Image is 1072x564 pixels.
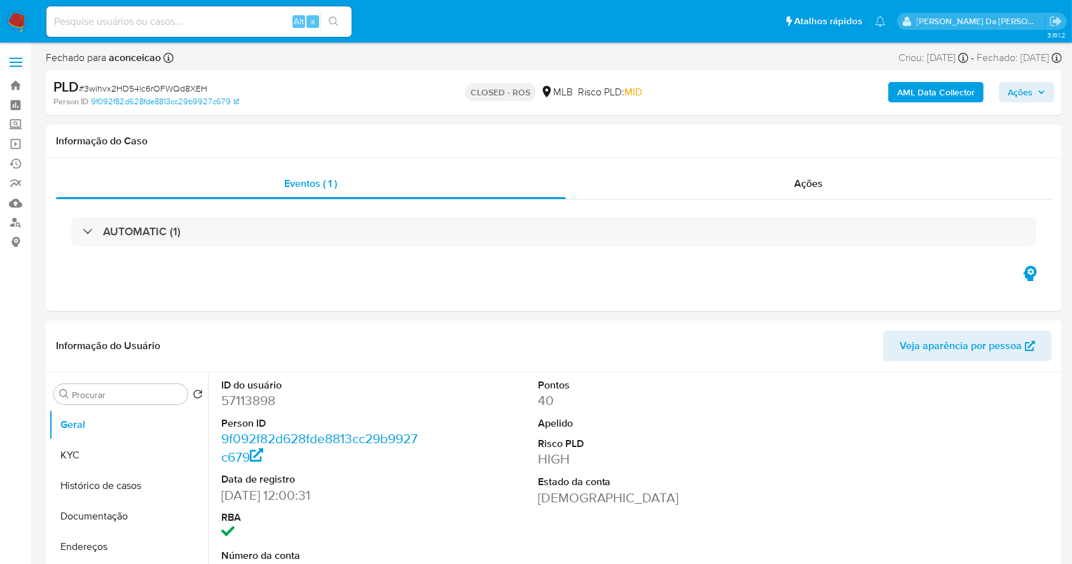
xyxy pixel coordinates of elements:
[49,471,208,501] button: Histórico de casos
[624,85,642,99] span: MID
[53,76,79,97] b: PLD
[883,331,1052,361] button: Veja aparência por pessoa
[538,416,736,430] dt: Apelido
[221,486,420,504] dd: [DATE] 12:00:31
[538,450,736,468] dd: HIGH
[91,96,239,107] a: 9f092f82d628fde8813cc29b9927c679
[103,224,181,238] h3: AUTOMATIC (1)
[49,440,208,471] button: KYC
[59,389,69,399] button: Procurar
[795,176,823,191] span: Ações
[578,85,642,99] span: Risco PLD:
[49,501,208,532] button: Documentação
[538,489,736,507] dd: [DEMOGRAPHIC_DATA]
[53,96,88,107] b: Person ID
[72,389,182,401] input: Procurar
[971,51,974,65] span: -
[221,511,420,525] dt: RBA
[221,429,418,465] a: 9f092f82d628fde8813cc29b9927c679
[221,472,420,486] dt: Data de registro
[311,15,315,27] span: s
[999,82,1054,102] button: Ações
[56,340,160,352] h1: Informação do Usuário
[888,82,984,102] button: AML Data Collector
[1049,15,1062,28] a: Sair
[71,217,1036,246] div: AUTOMATIC (1)
[193,389,203,403] button: Retornar ao pedido padrão
[900,331,1022,361] span: Veja aparência por pessoa
[221,549,420,563] dt: Número da conta
[917,15,1045,27] p: patricia.varelo@mercadopago.com.br
[540,85,573,99] div: MLB
[538,392,736,409] dd: 40
[320,13,347,31] button: search-icon
[794,15,862,28] span: Atalhos rápidos
[49,532,208,562] button: Endereços
[79,82,207,95] span: # 3wihvx2HD54lc6rOFWQd8XEH
[1008,82,1033,102] span: Ações
[538,475,736,489] dt: Estado da conta
[898,51,968,65] div: Criou: [DATE]
[106,50,161,65] b: aconceicao
[221,392,420,409] dd: 57113898
[46,13,352,30] input: Pesquise usuários ou casos...
[46,51,161,65] span: Fechado para
[977,51,1062,65] div: Fechado: [DATE]
[285,176,338,191] span: Eventos ( 1 )
[538,437,736,451] dt: Risco PLD
[49,409,208,440] button: Geral
[56,135,1052,148] h1: Informação do Caso
[221,416,420,430] dt: Person ID
[465,83,535,101] p: CLOSED - ROS
[538,378,736,392] dt: Pontos
[221,378,420,392] dt: ID do usuário
[875,16,886,27] a: Notificações
[294,15,304,27] span: Alt
[897,82,975,102] b: AML Data Collector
